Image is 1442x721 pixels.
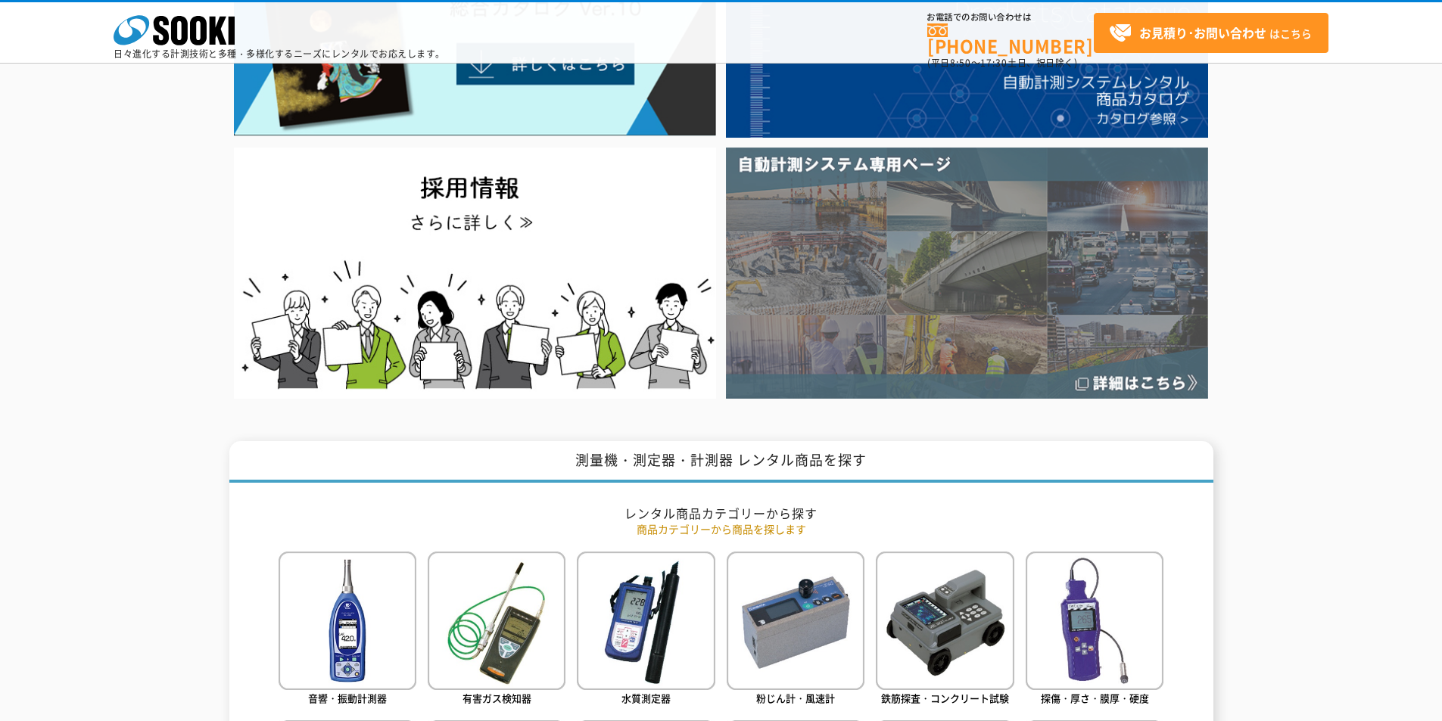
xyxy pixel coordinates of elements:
h2: レンタル商品カテゴリーから探す [279,505,1164,521]
img: 水質測定器 [577,552,715,689]
span: 探傷・厚さ・膜厚・硬度 [1041,691,1149,705]
img: 鉄筋探査・コンクリート試験 [876,552,1014,689]
a: 探傷・厚さ・膜厚・硬度 [1026,552,1163,708]
h1: 測量機・測定器・計測器 レンタル商品を探す [229,441,1213,483]
a: 音響・振動計測器 [279,552,416,708]
span: 粉じん計・風速計 [756,691,835,705]
span: 8:50 [950,56,971,70]
strong: お見積り･お問い合わせ [1139,23,1266,42]
a: 鉄筋探査・コンクリート試験 [876,552,1014,708]
a: お見積り･お問い合わせはこちら [1094,13,1328,53]
a: 水質測定器 [577,552,715,708]
span: お電話でのお問い合わせは [927,13,1094,22]
span: 17:30 [980,56,1008,70]
span: 鉄筋探査・コンクリート試験 [881,691,1009,705]
img: 自動計測システム専用ページ [726,148,1208,398]
img: SOOKI recruit [234,148,716,398]
span: (平日 ～ 土日、祝日除く) [927,56,1077,70]
span: はこちら [1109,22,1312,45]
p: 日々進化する計測技術と多種・多様化するニーズにレンタルでお応えします。 [114,49,445,58]
img: 粉じん計・風速計 [727,552,864,689]
img: 音響・振動計測器 [279,552,416,689]
p: 商品カテゴリーから商品を探します [279,521,1164,537]
span: 水質測定器 [621,691,671,705]
a: 有害ガス検知器 [428,552,565,708]
img: 有害ガス検知器 [428,552,565,689]
img: 探傷・厚さ・膜厚・硬度 [1026,552,1163,689]
a: [PHONE_NUMBER] [927,23,1094,54]
a: 粉じん計・風速計 [727,552,864,708]
span: 有害ガス検知器 [462,691,531,705]
span: 音響・振動計測器 [308,691,387,705]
